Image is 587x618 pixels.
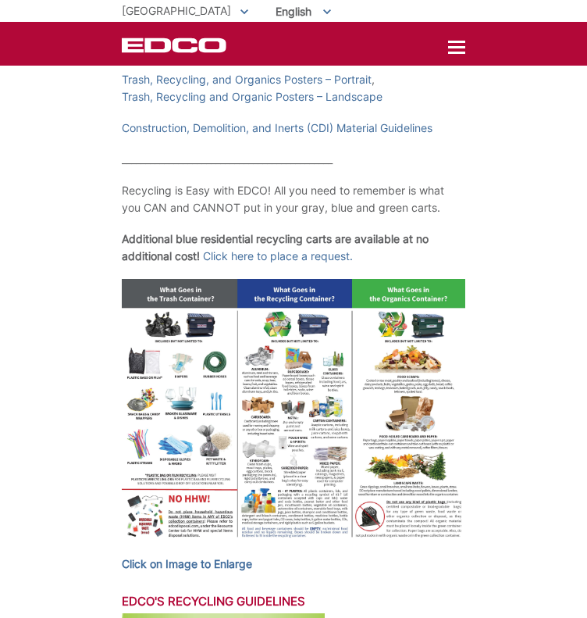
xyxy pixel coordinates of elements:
p: Recycling is Easy with EDCO! All you need to remember is what you CAN and CANNOT put in your gray... [122,182,465,216]
a: Click on Image to Enlarge [122,555,252,573]
img: Diagram of what items can be recycled [122,279,465,545]
a: Construction, Demolition, and Inerts (CDI) Material Guidelines [122,120,432,137]
p: , [122,71,465,105]
h3: EDCO's Recycling Guidelines [122,595,465,609]
p: _____________________________________________ [122,151,465,168]
a: Click here to place a request. [203,248,353,265]
a: Trash, Recycling and Organic Posters – Landscape [122,88,382,105]
strong: Additional blue residential recycling carts are available at no additional cost! [122,232,429,263]
a: Trash, Recycling, and Organics Posters – Portrait [122,71,372,88]
a: EDCD logo. Return to the homepage. [122,38,226,53]
strong: Click on Image to Enlarge [122,557,252,570]
span: [GEOGRAPHIC_DATA] [122,4,231,17]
